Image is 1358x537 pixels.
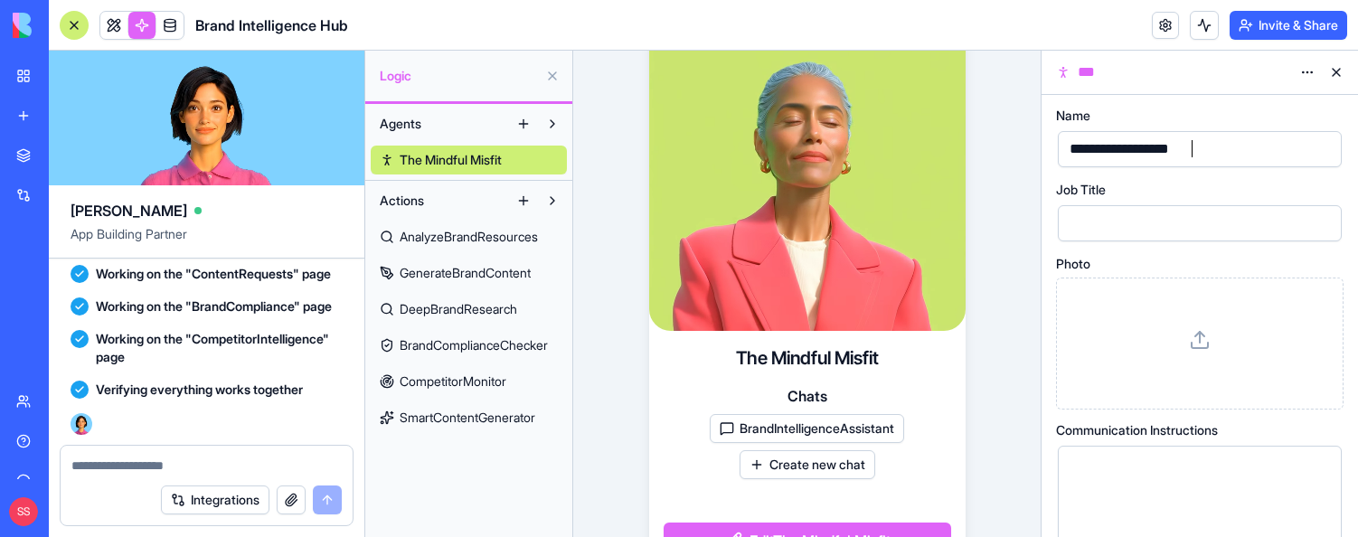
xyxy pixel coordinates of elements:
[371,367,567,396] a: CompetitorMonitor
[195,14,348,36] span: Brand Intelligence Hub
[371,331,567,360] a: BrandComplianceChecker
[96,381,303,399] span: Verifying everything works together
[400,409,535,427] span: SmartContentGenerator
[400,336,548,354] span: BrandComplianceChecker
[400,300,517,318] span: DeepBrandResearch
[1056,424,1218,437] span: Communication Instructions
[96,265,331,283] span: Working on the "ContentRequests" page
[1056,258,1090,270] span: Photo
[380,67,538,85] span: Logic
[96,330,343,366] span: Working on the "CompetitorIntelligence" page
[736,345,879,371] h4: The Mindful Misfit
[787,385,827,407] span: Chats
[96,297,332,316] span: Working on the "BrandCompliance" page
[1230,11,1347,40] button: Invite & Share
[710,414,904,443] button: BrandIntelligenceAssistant
[380,115,421,133] span: Agents
[71,413,92,435] img: Ella_00000_wcx2te.png
[371,403,567,432] a: SmartContentGenerator
[13,13,125,38] img: logo
[380,192,424,210] span: Actions
[371,259,567,287] a: GenerateBrandContent
[71,200,187,221] span: [PERSON_NAME]
[9,497,38,526] span: SS
[371,109,509,138] button: Agents
[740,450,875,479] button: Create new chat
[161,485,269,514] button: Integrations
[371,222,567,251] a: AnalyzeBrandResources
[1056,109,1090,122] span: Name
[400,372,506,391] span: CompetitorMonitor
[371,295,567,324] a: DeepBrandResearch
[1056,184,1106,196] span: Job Title
[400,151,502,169] span: The Mindful Misfit
[371,146,567,174] a: The Mindful Misfit
[400,264,531,282] span: GenerateBrandContent
[371,186,509,215] button: Actions
[71,225,343,258] span: App Building Partner
[400,228,538,246] span: AnalyzeBrandResources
